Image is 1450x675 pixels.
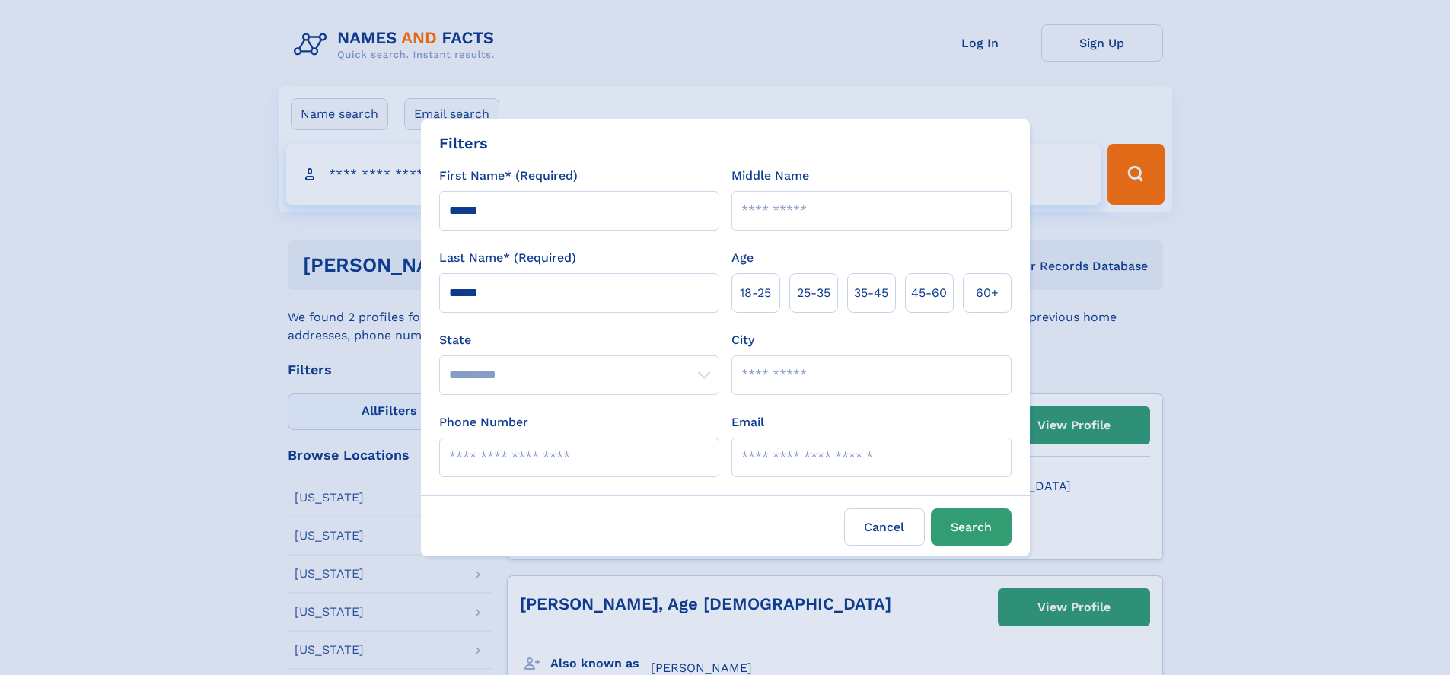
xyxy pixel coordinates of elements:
label: City [731,331,754,349]
label: State [439,331,719,349]
label: Phone Number [439,413,528,431]
label: Middle Name [731,167,809,185]
button: Search [931,508,1012,546]
label: Cancel [844,508,925,546]
span: 35‑45 [854,284,888,302]
label: Email [731,413,764,431]
div: Filters [439,132,488,154]
span: 18‑25 [740,284,771,302]
label: Age [731,249,754,267]
span: 45‑60 [911,284,947,302]
label: Last Name* (Required) [439,249,576,267]
span: 60+ [976,284,999,302]
label: First Name* (Required) [439,167,578,185]
span: 25‑35 [797,284,830,302]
